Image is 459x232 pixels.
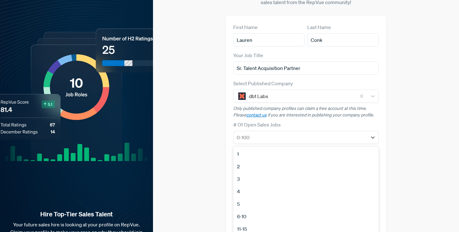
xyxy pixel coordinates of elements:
[233,33,305,47] input: First Name
[246,112,267,118] a: contact us
[233,160,379,173] div: 2
[238,92,246,100] img: dbt Labs
[233,52,263,59] label: Your Job Title
[233,23,258,31] label: First Name
[233,198,379,210] div: 5
[233,62,379,75] input: Title
[233,148,379,160] div: 1
[233,105,379,118] p: Only published company profiles can claim a free account at this time. Please if you are interest...
[307,33,379,47] input: Last Name
[233,185,379,198] div: 4
[233,80,293,87] label: Select Published Company
[233,121,281,128] label: # Of Open Sales Jobs
[10,210,143,218] strong: Hire Top-Tier Sales Talent
[307,23,331,31] label: Last Name
[233,210,379,223] div: 6-10
[233,173,379,185] div: 3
